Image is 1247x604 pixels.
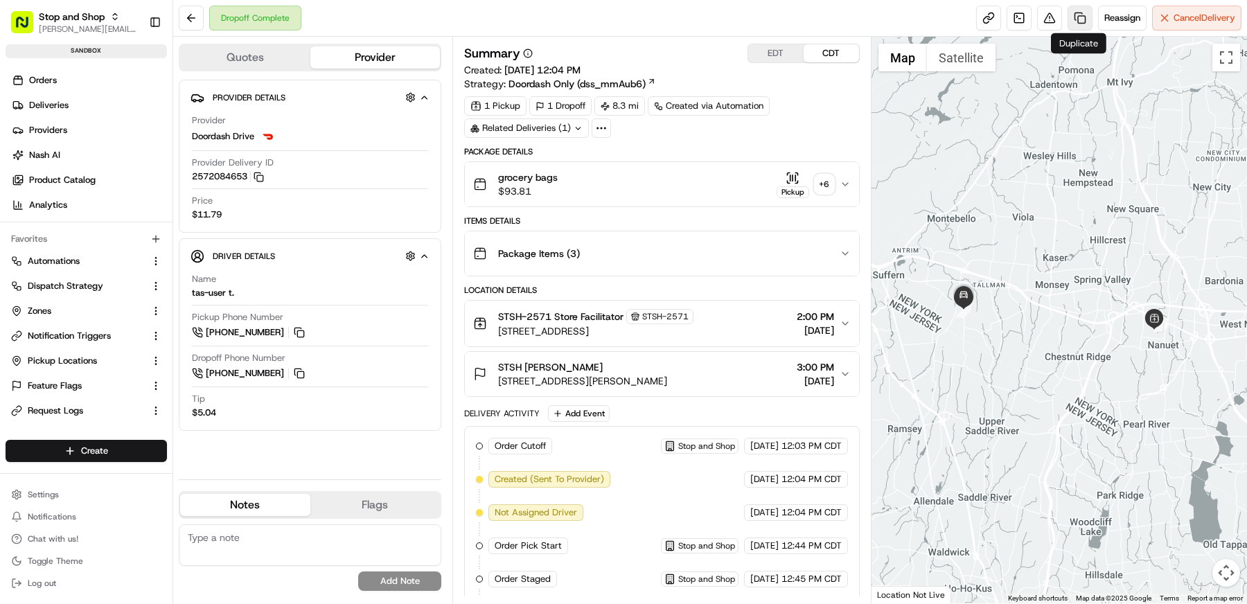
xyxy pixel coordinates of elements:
[191,86,430,109] button: Provider Details
[498,310,623,323] span: STSH-2571 Store Facilitator
[465,231,859,276] button: Package Items (3)
[750,473,779,486] span: [DATE]
[464,285,860,296] div: Location Details
[28,556,83,567] span: Toggle Theme
[62,132,227,145] div: Start new chat
[123,214,151,225] span: [DATE]
[28,511,76,522] span: Notifications
[6,350,167,372] button: Pickup Locations
[797,360,834,374] span: 3:00 PM
[123,251,151,263] span: [DATE]
[6,325,167,347] button: Notification Triggers
[678,540,735,551] span: Stop and Shop
[11,380,145,392] a: Feature Flags
[797,323,834,337] span: [DATE]
[777,186,809,198] div: Pickup
[6,574,167,593] button: Log out
[131,309,222,323] span: API Documentation
[6,440,167,462] button: Create
[508,77,656,91] a: Doordash Only (dss_mmAub6)
[781,573,842,585] span: 12:45 PM CDT
[192,130,254,143] span: Doordash Drive
[180,494,310,516] button: Notes
[28,255,80,267] span: Automations
[215,177,252,193] button: See all
[192,393,205,405] span: Tip
[192,157,274,169] span: Provider Delivery ID
[192,195,213,207] span: Price
[11,305,145,317] a: Zones
[28,355,97,367] span: Pickup Locations
[6,529,167,549] button: Chat with us!
[797,374,834,388] span: [DATE]
[14,310,25,321] div: 📗
[464,118,589,138] div: Related Deliveries (1)
[872,586,951,603] div: Location Not Live
[11,405,145,417] a: Request Logs
[28,305,51,317] span: Zones
[6,169,173,191] a: Product Catalog
[14,13,42,41] img: Nash
[29,74,57,87] span: Orders
[1076,594,1151,602] span: Map data ©2025 Google
[192,366,307,381] button: [PHONE_NUMBER]
[875,585,921,603] a: Open this area in Google Maps (opens a new window)
[112,303,228,328] a: 💻API Documentation
[28,309,106,323] span: Knowledge Base
[6,119,173,141] a: Providers
[750,506,779,519] span: [DATE]
[39,24,138,35] button: [PERSON_NAME][EMAIL_ADDRESS][DOMAIN_NAME]
[781,540,842,552] span: 12:44 PM CDT
[6,94,173,116] a: Deliveries
[29,132,54,157] img: 4037041995827_4c49e92c6e3ed2e3ec13_72.png
[28,280,103,292] span: Dispatch Strategy
[504,64,581,76] span: [DATE] 12:04 PM
[642,311,689,322] span: STSH-2571
[464,408,540,419] div: Delivery Activity
[192,208,222,221] span: $11.79
[11,255,145,267] a: Automations
[878,44,927,71] button: Show street map
[236,136,252,152] button: Start new chat
[464,215,860,226] div: Items Details
[14,55,252,77] p: Welcome 👋
[310,494,441,516] button: Flags
[1212,44,1240,71] button: Toggle fullscreen view
[1160,594,1179,602] a: Terms
[192,352,285,364] span: Dropoff Phone Number
[781,473,842,486] span: 12:04 PM CDT
[498,324,693,338] span: [STREET_ADDRESS]
[548,405,610,422] button: Add Event
[6,144,173,166] a: Nash AI
[29,199,67,211] span: Analytics
[956,303,971,318] div: 2
[875,585,921,603] img: Google
[495,473,604,486] span: Created (Sent To Provider)
[43,251,112,263] span: [PERSON_NAME]
[6,375,167,397] button: Feature Flags
[1154,317,1169,332] div: 1
[14,132,39,157] img: 1736555255976-a54dd68f-1ca7-489b-9aae-adbdc363a1c4
[62,145,191,157] div: We're available if you need us!
[192,273,216,285] span: Name
[797,310,834,323] span: 2:00 PM
[29,149,60,161] span: Nash AI
[192,287,234,299] div: tas-user t.
[750,573,779,585] span: [DATE]
[260,128,276,145] img: doordash_logo_v2.png
[465,352,859,396] button: STSH [PERSON_NAME][STREET_ADDRESS][PERSON_NAME]3:00 PM[DATE]
[781,506,842,519] span: 12:04 PM CDT
[678,441,735,452] span: Stop and Shop
[6,6,143,39] button: Stop and Shop[PERSON_NAME][EMAIL_ADDRESS][DOMAIN_NAME]
[43,214,112,225] span: [PERSON_NAME]
[14,201,36,223] img: Tiffany Volk
[464,63,581,77] span: Created:
[29,124,67,136] span: Providers
[213,251,275,262] span: Driver Details
[464,96,527,116] div: 1 Pickup
[192,114,226,127] span: Provider
[1174,12,1235,24] span: Cancel Delivery
[39,10,105,24] span: Stop and Shop
[8,303,112,328] a: 📗Knowledge Base
[28,578,56,589] span: Log out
